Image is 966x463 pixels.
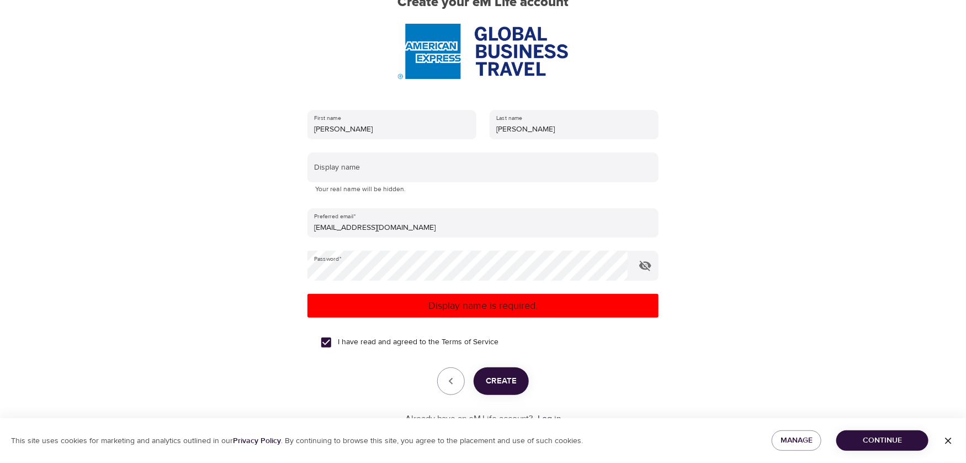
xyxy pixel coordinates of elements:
span: I have read and agreed to the [338,336,498,348]
button: Continue [836,430,928,451]
p: Already have an eM Life account? [405,413,533,425]
a: Terms of Service [442,336,498,348]
a: Log in [538,413,561,424]
span: Manage [781,434,813,448]
p: Display name is required. [312,298,654,313]
span: Create [486,374,517,388]
p: Your real name will be hidden. [315,184,651,195]
button: Create [474,367,529,395]
img: AmEx%20GBT%20logo.png [398,24,568,79]
a: Privacy Policy [233,436,281,446]
span: Continue [845,434,920,448]
button: Manage [772,430,821,451]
